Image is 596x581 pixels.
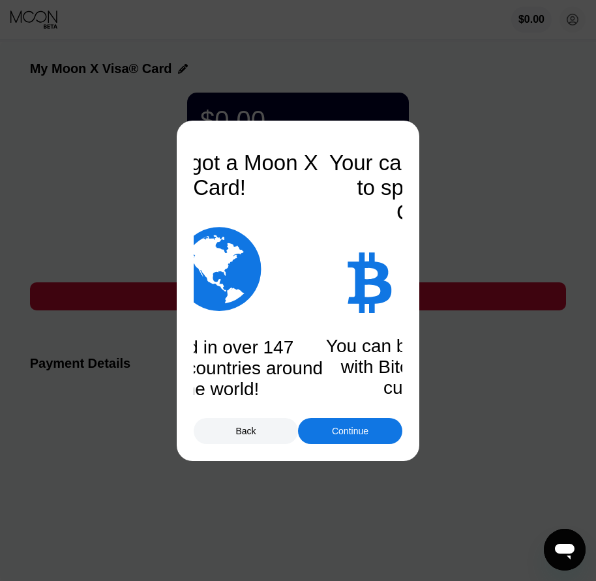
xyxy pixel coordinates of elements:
div: Your card allows you to spend Moon Credit. [324,151,533,225]
div: You can buy Moon Credit with Bitcoin and other currencies. [324,336,533,398]
div: Back [194,418,298,444]
div: Back [235,426,256,436]
div:  [115,220,324,318]
div:  [346,248,392,313]
div:  [177,220,261,318]
div: Spend in over 147 different countries around the world! [115,337,324,400]
iframe: Button to launch messaging window [544,529,586,571]
div: You've got a Moon X Card! [115,151,324,200]
div: Continue [332,426,368,436]
div: Continue [298,418,402,444]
